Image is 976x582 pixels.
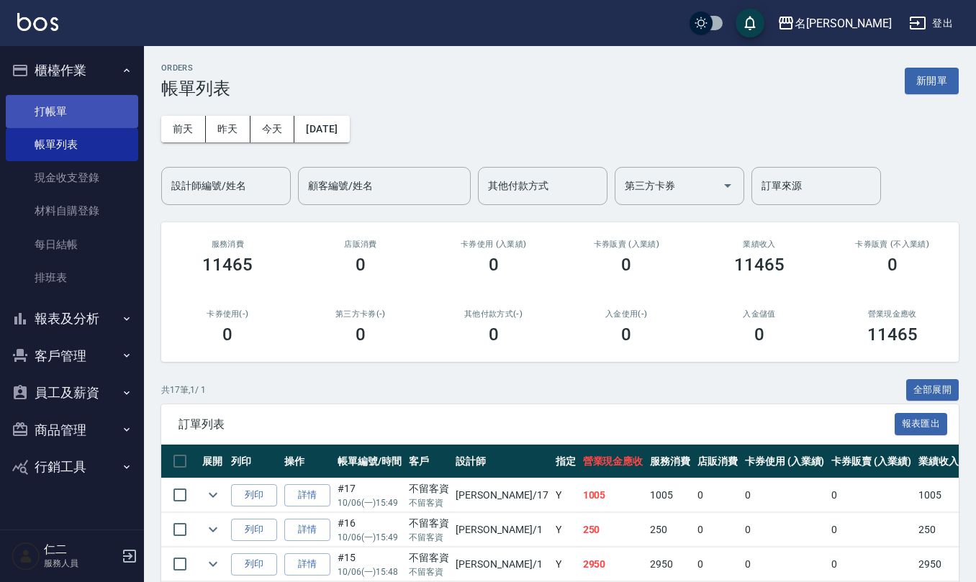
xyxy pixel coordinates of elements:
div: 名[PERSON_NAME] [795,14,892,32]
p: 10/06 (一) 15:49 [338,531,402,544]
a: 報表匯出 [895,417,948,430]
button: 今天 [250,116,295,142]
h3: 0 [754,324,764,345]
td: 250 [579,513,647,547]
button: [DATE] [294,116,349,142]
td: #17 [334,478,405,512]
td: 0 [694,547,741,581]
p: 不留客資 [409,531,449,544]
p: 共 17 筆, 1 / 1 [161,383,206,396]
button: 昨天 [206,116,250,142]
td: 0 [741,478,828,512]
div: 不留客資 [409,550,449,565]
td: 0 [828,478,915,512]
h3: 0 [489,324,499,345]
button: 前天 [161,116,206,142]
td: [PERSON_NAME] /1 [452,547,551,581]
th: 操作 [281,445,334,478]
h2: 卡券使用(-) [179,309,277,319]
h3: 服務消費 [179,240,277,249]
p: 10/06 (一) 15:48 [338,565,402,578]
a: 現金收支登錄 [6,161,138,194]
h3: 0 [222,324,232,345]
h2: 入金儲值 [710,309,809,319]
td: 0 [828,547,915,581]
button: 全部展開 [906,379,959,401]
button: 櫃檯作業 [6,52,138,89]
th: 客戶 [405,445,453,478]
td: 0 [741,513,828,547]
a: 詳情 [284,519,330,541]
h3: 11465 [202,255,253,275]
td: 0 [741,547,828,581]
h3: 11465 [734,255,785,275]
button: 新開單 [905,68,959,94]
button: 名[PERSON_NAME] [772,9,898,38]
a: 帳單列表 [6,128,138,161]
td: Y [552,478,579,512]
h2: 入金使用(-) [577,309,676,319]
td: 0 [694,478,741,512]
th: 列印 [227,445,281,478]
th: 帳單編號/時間 [334,445,405,478]
button: Open [716,174,739,197]
button: 報表匯出 [895,413,948,435]
th: 營業現金應收 [579,445,647,478]
td: Y [552,513,579,547]
img: Person [12,542,40,570]
p: 不留客資 [409,496,449,509]
td: 1005 [646,478,694,512]
p: 不留客資 [409,565,449,578]
td: [PERSON_NAME] /1 [452,513,551,547]
button: expand row [202,553,224,575]
div: 不留客資 [409,516,449,531]
th: 卡券使用 (入業績) [741,445,828,478]
h2: 營業現金應收 [843,309,941,319]
h2: 店販消費 [312,240,410,249]
h3: 0 [887,255,898,275]
h3: 帳單列表 [161,78,230,99]
img: Logo [17,13,58,31]
button: 員工及薪資 [6,374,138,412]
a: 詳情 [284,484,330,506]
th: 店販消費 [694,445,741,478]
h2: 其他付款方式(-) [444,309,543,319]
h3: 0 [489,255,499,275]
th: 展開 [199,445,227,478]
td: 2950 [646,547,694,581]
button: expand row [202,519,224,540]
button: save [736,9,764,37]
th: 設計師 [452,445,551,478]
button: 列印 [231,519,277,541]
h2: 第三方卡券(-) [312,309,410,319]
button: 報表及分析 [6,300,138,337]
td: 250 [915,513,962,547]
h2: 卡券使用 (入業績) [444,240,543,249]
h3: 0 [621,255,631,275]
td: 2950 [915,547,962,581]
th: 業績收入 [915,445,962,478]
a: 詳情 [284,553,330,576]
td: 250 [646,513,694,547]
td: 1005 [579,478,647,512]
th: 卡券販賣 (入業績) [828,445,915,478]
button: 客戶管理 [6,337,138,375]
h3: 0 [621,324,631,345]
span: 訂單列表 [179,417,895,432]
button: 行銷工具 [6,448,138,486]
h3: 0 [356,255,366,275]
a: 排班表 [6,261,138,294]
h2: ORDERS [161,63,230,73]
td: 0 [828,513,915,547]
h2: 卡券販賣 (不入業績) [843,240,941,249]
th: 服務消費 [646,445,694,478]
h5: 仁二 [44,542,117,557]
td: #15 [334,547,405,581]
h2: 業績收入 [710,240,809,249]
td: Y [552,547,579,581]
button: 列印 [231,484,277,506]
a: 材料自購登錄 [6,194,138,227]
h3: 11465 [867,324,918,345]
td: 0 [694,513,741,547]
button: 商品管理 [6,412,138,449]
